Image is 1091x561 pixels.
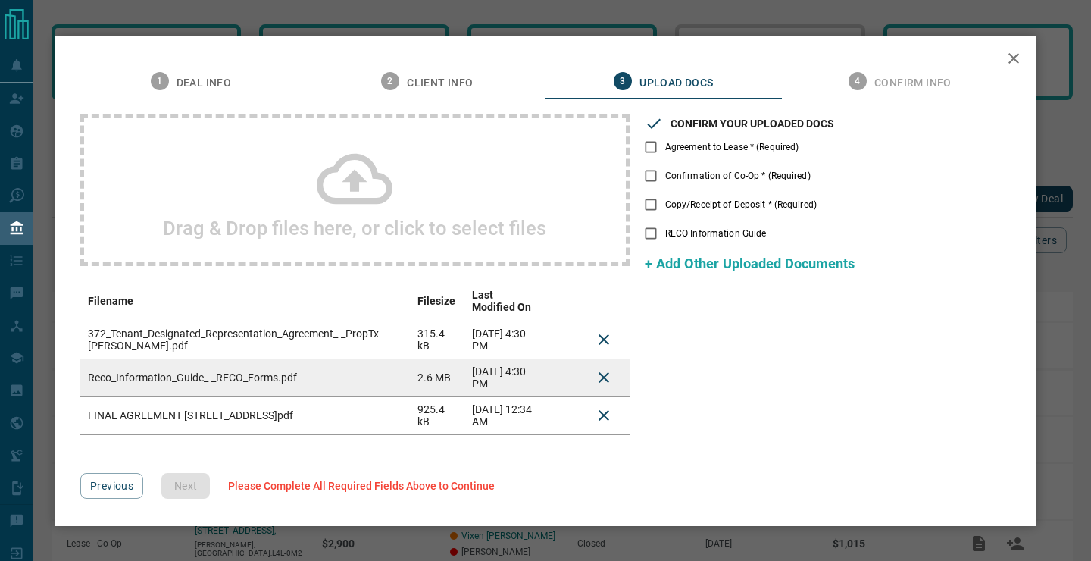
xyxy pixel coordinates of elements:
td: 925.4 kB [410,396,464,434]
span: + Add Other Uploaded Documents [645,255,855,271]
span: Confirmation of Co-Op * (Required) [665,169,811,183]
span: RECO Information Guide [665,227,766,240]
button: Delete [586,397,622,434]
td: 2.6 MB [410,359,464,396]
td: 315.4 kB [410,321,464,359]
h3: CONFIRM YOUR UPLOADED DOCS [671,118,834,130]
span: Deal Info [177,77,232,90]
th: Last Modified On [464,281,540,321]
span: Upload Docs [639,77,713,90]
td: FINAL AGREEMENT [STREET_ADDRESS]pdf [80,396,410,434]
td: [DATE] 4:30 PM [464,359,540,396]
td: 372_Tenant_Designated_Representation_Agreement_-_PropTx-[PERSON_NAME].pdf [80,321,410,359]
text: 3 [621,76,626,86]
td: [DATE] 12:34 AM [464,396,540,434]
span: Client Info [407,77,473,90]
span: Agreement to Lease * (Required) [665,140,799,154]
span: Please Complete All Required Fields Above to Continue [228,480,495,492]
th: Filesize [410,281,464,321]
button: Delete [586,321,622,358]
text: 2 [388,76,393,86]
td: [DATE] 4:30 PM [464,321,540,359]
td: Reco_Information_Guide_-_RECO_Forms.pdf [80,359,410,396]
button: Previous [80,473,143,499]
th: delete file action column [578,281,630,321]
span: Copy/Receipt of Deposit * (Required) [665,198,817,212]
text: 1 [157,76,162,86]
th: Filename [80,281,410,321]
h2: Drag & Drop files here, or click to select files [163,217,546,240]
div: Drag & Drop files here, or click to select files [80,114,630,266]
button: Delete [586,359,622,396]
th: download action column [540,281,578,321]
